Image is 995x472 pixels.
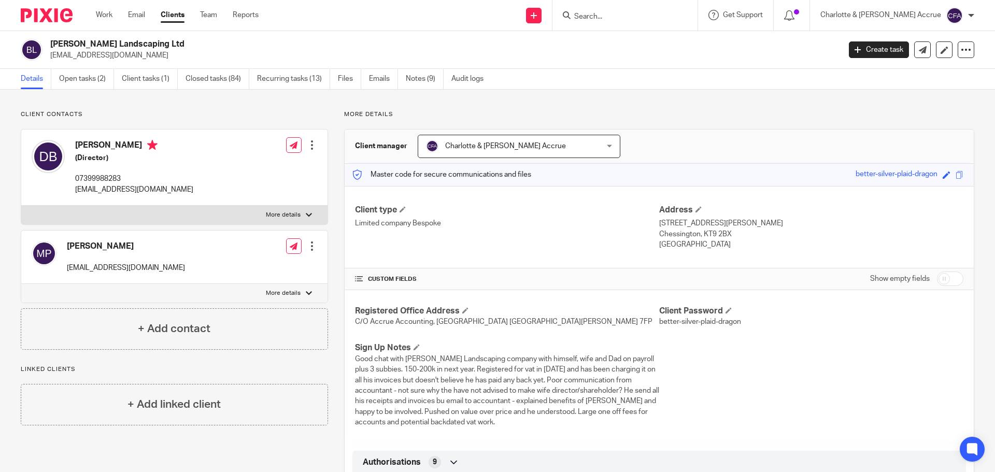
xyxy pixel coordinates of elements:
[266,289,301,297] p: More details
[122,69,178,89] a: Client tasks (1)
[138,321,210,337] h4: + Add contact
[659,318,741,325] span: better-silver-plaid-dragon
[257,69,330,89] a: Recurring tasks (13)
[127,396,221,412] h4: + Add linked client
[338,69,361,89] a: Files
[355,275,659,283] h4: CUSTOM FIELDS
[128,10,145,20] a: Email
[186,69,249,89] a: Closed tasks (84)
[723,11,763,19] span: Get Support
[445,142,566,150] span: Charlotte & [PERSON_NAME] Accrue
[355,342,659,353] h4: Sign Up Notes
[659,229,963,239] p: Chessington, KT9 2BX
[75,140,193,153] h4: [PERSON_NAME]
[67,241,185,252] h4: [PERSON_NAME]
[659,205,963,216] h4: Address
[75,184,193,195] p: [EMAIL_ADDRESS][DOMAIN_NAME]
[355,141,407,151] h3: Client manager
[355,318,652,325] span: C/O Accrue Accounting, [GEOGRAPHIC_DATA] [GEOGRAPHIC_DATA][PERSON_NAME] 7FP
[849,41,909,58] a: Create task
[96,10,112,20] a: Work
[59,69,114,89] a: Open tasks (2)
[21,39,42,61] img: svg%3E
[406,69,444,89] a: Notes (9)
[856,169,937,181] div: better-silver-plaid-dragon
[659,218,963,228] p: [STREET_ADDRESS][PERSON_NAME]
[75,174,193,184] p: 07399988283
[355,355,659,426] span: Good chat with [PERSON_NAME] Landscaping company with himself, wife and Dad on payroll plus 3 sub...
[820,10,941,20] p: Charlotte & [PERSON_NAME] Accrue
[363,457,421,468] span: Authorisations
[451,69,491,89] a: Audit logs
[266,211,301,219] p: More details
[870,274,930,284] label: Show empty fields
[573,12,666,22] input: Search
[659,239,963,250] p: [GEOGRAPHIC_DATA]
[355,306,659,317] h4: Registered Office Address
[355,218,659,228] p: Limited company Bespoke
[21,69,51,89] a: Details
[355,205,659,216] h4: Client type
[161,10,184,20] a: Clients
[32,140,65,173] img: svg%3E
[147,140,158,150] i: Primary
[352,169,531,180] p: Master code for secure communications and files
[32,241,56,266] img: svg%3E
[659,306,963,317] h4: Client Password
[426,140,438,152] img: svg%3E
[344,110,974,119] p: More details
[369,69,398,89] a: Emails
[433,457,437,467] span: 9
[200,10,217,20] a: Team
[233,10,259,20] a: Reports
[21,8,73,22] img: Pixie
[50,39,677,50] h2: [PERSON_NAME] Landscaping Ltd
[21,110,328,119] p: Client contacts
[946,7,963,24] img: svg%3E
[67,263,185,273] p: [EMAIL_ADDRESS][DOMAIN_NAME]
[75,153,193,163] h5: (Director)
[50,50,833,61] p: [EMAIL_ADDRESS][DOMAIN_NAME]
[21,365,328,374] p: Linked clients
